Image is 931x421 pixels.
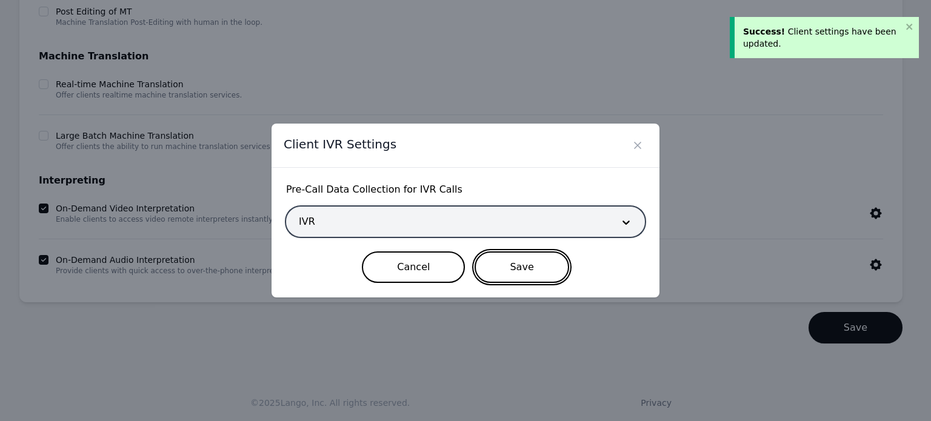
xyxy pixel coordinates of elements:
span: Client IVR Settings [284,136,396,153]
button: close [906,22,914,31]
div: Client settings have been updated. [743,25,902,50]
button: Cancel [362,251,465,283]
span: Pre‑Call Data Collection for IVR Calls [286,182,645,197]
span: Success! [743,27,785,36]
button: Save [475,251,569,283]
button: Close [628,136,647,155]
